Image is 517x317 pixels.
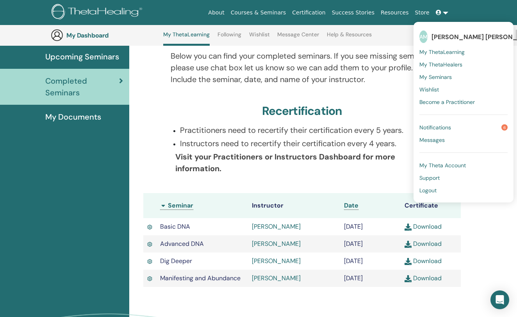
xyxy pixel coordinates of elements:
a: My Seminars [419,71,508,83]
a: AM[PERSON_NAME] [PERSON_NAME] [419,28,508,46]
span: Date [344,201,358,210]
a: [PERSON_NAME] [252,222,301,231]
a: My ThetaHealers [419,58,508,71]
img: Active Certificate [147,224,152,231]
a: Messages [419,134,508,146]
span: Messages [419,136,445,143]
td: [DATE] [340,235,400,253]
h3: My Dashboard [66,32,144,39]
a: Date [344,201,358,210]
div: Open Intercom Messenger [490,290,509,309]
a: [PERSON_NAME] [252,257,301,265]
a: My ThetaLearning [419,46,508,58]
span: Support [419,174,440,181]
a: Download [405,222,442,231]
span: Logout [419,187,437,194]
a: Wishlist [419,83,508,96]
span: Notifications [419,124,451,131]
a: Become a Practitioner [419,96,508,108]
a: Success Stories [329,5,378,20]
img: download.svg [405,224,412,231]
a: Download [405,257,442,265]
img: logo.png [52,4,145,21]
span: Manifesting and Abundance [160,274,241,282]
span: My Seminars [419,73,452,81]
img: Active Certificate [147,258,152,265]
p: Instructors need to recertify their certification every 4 years. [180,138,433,149]
span: My ThetaHealers [419,61,462,68]
img: download.svg [405,275,412,282]
b: Visit your Practitioners or Instructors Dashboard for more information. [175,152,395,174]
a: Notifications6 [419,121,508,134]
a: Store [412,5,433,20]
a: Download [405,240,442,248]
a: Support [419,172,508,184]
a: [PERSON_NAME] [252,274,301,282]
span: Basic DNA [160,222,190,231]
img: download.svg [405,241,412,248]
a: Download [405,274,442,282]
th: Instructor [248,193,340,218]
p: Practitioners need to recertify their certification every 5 years. [180,124,433,136]
span: Dig Deeper [160,257,192,265]
a: Resources [378,5,412,20]
h3: Recertification [262,104,342,118]
span: Completed Seminars [45,75,119,99]
img: Active Certificate [147,275,152,282]
span: My Theta Account [419,162,466,169]
td: [DATE] [340,253,400,270]
a: Wishlist [249,31,270,44]
td: [DATE] [340,218,400,235]
span: Wishlist [419,86,439,93]
span: Advanced DNA [160,240,204,248]
a: Message Center [277,31,319,44]
a: Help & Resources [327,31,372,44]
a: My ThetaLearning [163,31,210,46]
a: Courses & Seminars [228,5,289,20]
img: Active Certificate [147,241,152,248]
img: generic-user-icon.jpg [51,29,63,41]
th: Certificate [401,193,461,218]
a: Certification [289,5,328,20]
span: AM [419,30,428,43]
a: [PERSON_NAME] [252,240,301,248]
img: download.svg [405,258,412,265]
a: Logout [419,184,508,197]
td: [DATE] [340,270,400,287]
span: Upcoming Seminars [45,51,119,63]
span: My ThetaLearning [419,48,465,56]
p: Below you can find your completed seminars. If you see missing seminars, please use chat box let ... [171,50,433,85]
span: 6 [501,124,508,131]
a: About [205,5,227,20]
span: My Documents [45,111,101,123]
a: Following [217,31,241,44]
span: Become a Practitioner [419,99,475,106]
a: My Theta Account [419,159,508,172]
